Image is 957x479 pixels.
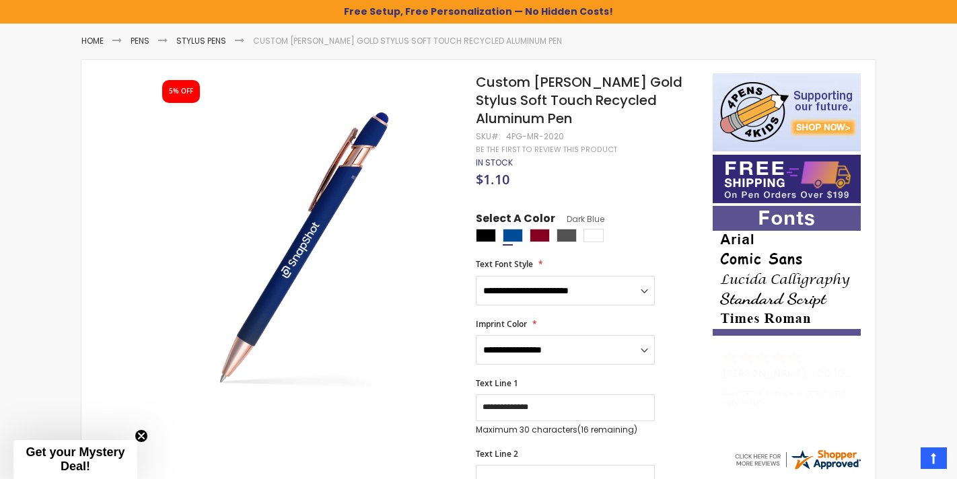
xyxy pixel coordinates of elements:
[476,425,655,435] p: Maximum 30 characters
[476,377,518,389] span: Text Line 1
[81,35,104,46] a: Home
[13,440,137,479] div: Get your Mystery Deal!Close teaser
[476,131,501,142] strong: SKU
[476,318,527,330] span: Imprint Color
[476,258,533,270] span: Text Font Style
[503,229,523,242] div: Dark Blue
[722,388,853,417] div: Customer service is great and very helpful
[733,447,862,472] img: 4pens.com widget logo
[555,213,604,225] span: Dark Blue
[846,443,957,479] iframe: Google Customer Reviews
[713,73,861,151] img: 4pens 4 kids
[530,229,550,242] div: Burgundy
[150,93,458,400] img: 4pg-mr-2020-lexi-satin-touch-stylus-pen_dark_blue_1.jpg
[476,157,513,168] span: In stock
[722,367,811,380] span: [PERSON_NAME]
[583,229,604,242] div: White
[476,170,509,188] span: $1.10
[135,429,148,443] button: Close teaser
[476,229,496,242] div: Black
[26,445,125,473] span: Get your Mystery Deal!
[169,87,193,96] div: 5% OFF
[476,157,513,168] div: Availability
[476,211,555,229] span: Select A Color
[506,131,564,142] div: 4PG-MR-2020
[577,424,637,435] span: (16 remaining)
[733,463,862,474] a: 4pens.com certificate URL
[713,206,861,336] img: font-personalization-examples
[476,73,682,128] span: Custom [PERSON_NAME] Gold Stylus Soft Touch Recycled Aluminum Pen
[834,367,933,380] span: [GEOGRAPHIC_DATA]
[476,448,518,459] span: Text Line 2
[253,36,562,46] li: Custom [PERSON_NAME] Gold Stylus Soft Touch Recycled Aluminum Pen
[816,367,832,380] span: CO
[131,35,149,46] a: Pens
[176,35,226,46] a: Stylus Pens
[476,145,617,155] a: Be the first to review this product
[557,229,577,242] div: Gunmetal
[713,155,861,203] img: Free shipping on orders over $199
[811,367,933,380] span: - ,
